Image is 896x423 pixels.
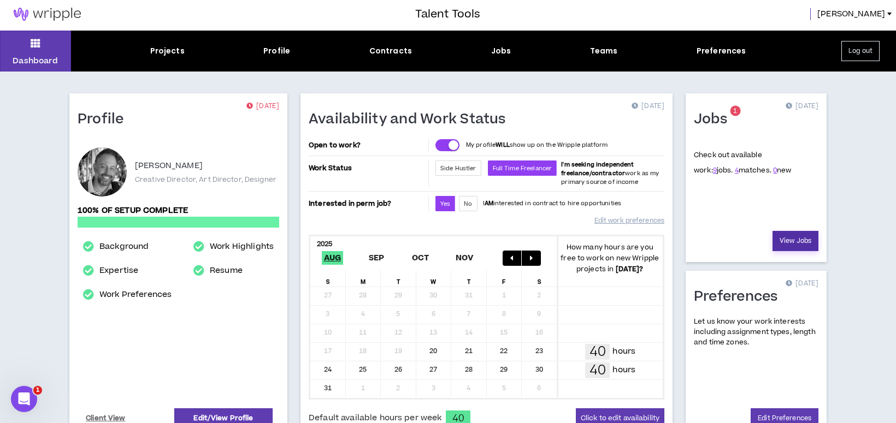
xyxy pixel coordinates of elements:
p: How many hours are you free to work on new Wripple projects in [557,242,663,275]
p: hours [612,364,635,376]
h1: Availability and Work Status [309,111,514,128]
span: matches. [735,165,771,175]
span: [PERSON_NAME] [817,8,885,20]
div: W [416,270,452,287]
p: Let us know your work interests including assignment types, length and time zones. [694,317,818,348]
p: [DATE] [632,101,664,112]
a: 0 [773,165,777,175]
p: Dashboard [13,55,58,67]
span: Sep [367,251,387,265]
span: 1 [733,106,737,116]
iframe: Intercom live chat [11,386,37,412]
div: F [487,270,522,287]
span: 1 [33,386,42,395]
span: new [773,165,792,175]
p: Check out available work: [694,150,792,175]
sup: 1 [730,106,740,116]
span: Nov [453,251,476,265]
div: Matt D. [78,147,127,196]
p: My profile show up on the Wripple platform [466,141,608,150]
h1: Preferences [694,288,786,306]
p: [DATE] [786,101,818,112]
div: T [451,270,487,287]
a: Expertise [99,264,138,277]
p: hours [612,345,635,358]
strong: WILL [496,141,510,149]
span: Oct [410,251,432,265]
a: View Jobs [773,231,818,251]
p: Interested in perm job? [309,196,426,211]
b: 2025 [317,239,333,249]
b: [DATE] ? [616,264,644,274]
span: jobs. [713,165,733,175]
a: Work Preferences [99,288,172,301]
div: Jobs [491,45,511,57]
p: Creative Director, Art Director, Designer [135,175,276,184]
span: Aug [322,251,344,265]
div: S [310,270,346,287]
p: [PERSON_NAME] [135,159,203,172]
a: Background [99,240,149,253]
strong: AM [485,199,493,207]
a: Edit work preferences [594,211,664,230]
div: Teams [590,45,618,57]
p: [DATE] [246,101,279,112]
p: [DATE] [786,278,818,289]
div: Projects [150,45,185,57]
a: 9 [713,165,717,175]
span: Yes [440,200,450,208]
div: S [522,270,557,287]
div: Profile [263,45,290,57]
span: Side Hustler [440,164,476,172]
p: Open to work? [309,141,426,150]
div: M [346,270,381,287]
button: Log out [841,41,880,61]
p: Work Status [309,160,426,176]
p: 100% of setup complete [78,205,279,217]
b: I'm seeking independent freelance/contractor [561,160,634,177]
span: No [464,200,472,208]
p: I interested in contract to hire opportunities [483,199,622,208]
span: work as my primary source of income [561,160,659,186]
a: 4 [735,165,739,175]
a: Resume [210,264,243,277]
h1: Profile [78,111,132,128]
h3: Talent Tools [415,6,480,22]
h1: Jobs [694,111,735,128]
div: Contracts [369,45,412,57]
a: Work Highlights [210,240,274,253]
div: Preferences [697,45,746,57]
div: T [381,270,416,287]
